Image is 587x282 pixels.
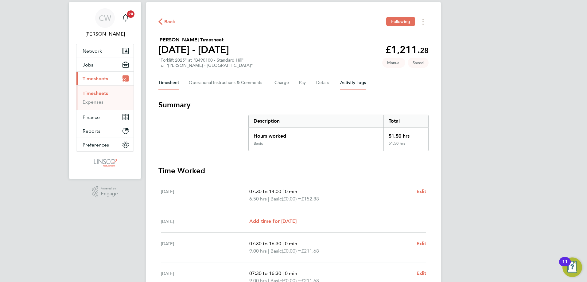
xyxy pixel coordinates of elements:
[301,196,319,202] span: £152.88
[158,100,429,110] h3: Summary
[249,115,383,127] div: Description
[282,241,284,246] span: |
[316,75,330,90] button: Details
[268,248,269,254] span: |
[76,44,134,58] button: Network
[76,124,134,138] button: Reports
[386,17,415,26] button: Following
[249,270,281,276] span: 07:30 to 16:30
[158,75,179,90] button: Timesheet
[340,75,366,90] button: Activity Logs
[161,188,249,203] div: [DATE]
[417,189,426,194] span: Edit
[83,128,100,134] span: Reports
[391,19,410,24] span: Following
[249,241,281,246] span: 07:30 to 16:30
[385,44,429,55] app-decimal: £1,211.
[382,58,405,68] span: This timesheet was manually created.
[158,44,229,56] h1: [DATE] - [DATE]
[285,189,297,194] span: 0 min
[418,17,429,26] button: Timesheets Menu
[249,218,297,224] span: Add time for [DATE]
[249,248,267,254] span: 9.00 hrs
[99,14,111,22] span: CW
[270,195,282,203] span: Basic
[248,115,429,151] div: Summary
[562,257,582,277] button: Open Resource Center, 11 new notifications
[282,196,301,202] span: (£0.00) =
[417,240,426,247] a: Edit
[420,46,429,55] span: 28
[76,72,134,85] button: Timesheets
[161,218,249,225] div: [DATE]
[101,191,118,196] span: Engage
[119,8,132,28] a: 20
[254,141,263,146] div: Basic
[76,85,134,110] div: Timesheets
[158,18,176,25] button: Back
[83,90,108,96] a: Timesheets
[158,36,229,44] h2: [PERSON_NAME] Timesheet
[83,99,103,105] a: Expenses
[189,75,265,90] button: Operational Instructions & Comments
[383,115,428,127] div: Total
[101,186,118,191] span: Powered by
[158,63,253,68] div: For "[PERSON_NAME] - [GEOGRAPHIC_DATA]"
[282,248,301,254] span: (£0.00) =
[164,18,176,25] span: Back
[83,48,102,54] span: Network
[127,10,134,18] span: 20
[268,196,269,202] span: |
[301,248,319,254] span: £211.68
[83,142,109,148] span: Preferences
[158,58,253,68] div: "Forklift 2025" at "B490100 - Standard Hill"
[83,114,100,120] span: Finance
[383,128,428,141] div: 51.50 hrs
[76,8,134,38] a: CW[PERSON_NAME]
[249,189,281,194] span: 07:30 to 14:00
[83,76,108,82] span: Timesheets
[383,141,428,151] div: 51.50 hrs
[282,189,284,194] span: |
[274,75,289,90] button: Charge
[417,270,426,276] span: Edit
[161,240,249,255] div: [DATE]
[417,270,426,277] a: Edit
[76,58,134,71] button: Jobs
[270,247,282,255] span: Basic
[76,30,134,38] span: Chloe Whittall
[562,262,568,270] div: 11
[92,158,118,168] img: linsco-logo-retina.png
[249,196,267,202] span: 6.50 hrs
[285,241,297,246] span: 0 min
[76,110,134,124] button: Finance
[92,186,118,198] a: Powered byEngage
[285,270,297,276] span: 0 min
[158,166,429,176] h3: Time Worked
[408,58,429,68] span: This timesheet is Saved.
[417,188,426,195] a: Edit
[299,75,306,90] button: Pay
[76,138,134,151] button: Preferences
[69,2,141,179] nav: Main navigation
[76,158,134,168] a: Go to home page
[249,128,383,141] div: Hours worked
[417,241,426,246] span: Edit
[83,62,93,68] span: Jobs
[249,218,297,225] a: Add time for [DATE]
[282,270,284,276] span: |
